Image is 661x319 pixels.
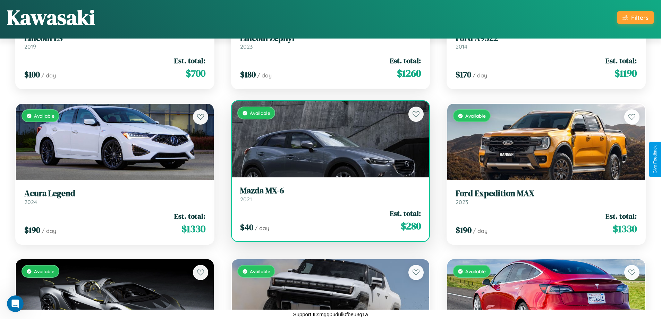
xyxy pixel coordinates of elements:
[456,224,472,236] span: $ 190
[617,11,654,24] button: Filters
[456,33,637,50] a: Ford A95222014
[465,268,486,274] span: Available
[465,113,486,119] span: Available
[186,66,205,80] span: $ 700
[473,227,488,234] span: / day
[605,56,637,66] span: Est. total:
[240,43,253,50] span: 2023
[174,211,205,221] span: Est. total:
[240,33,421,50] a: Lincoln Zephyr2023
[473,72,487,79] span: / day
[42,227,56,234] span: / day
[240,186,421,196] h3: Mazda MX-6
[255,225,269,232] span: / day
[240,186,421,203] a: Mazda MX-62021
[397,66,421,80] span: $ 1260
[34,113,54,119] span: Available
[456,199,468,205] span: 2023
[456,43,467,50] span: 2014
[390,56,421,66] span: Est. total:
[174,56,205,66] span: Est. total:
[257,72,272,79] span: / day
[653,145,658,174] div: Give Feedback
[240,69,256,80] span: $ 180
[631,14,649,21] div: Filters
[24,188,205,205] a: Acura Legend2024
[24,199,37,205] span: 2024
[24,188,205,199] h3: Acura Legend
[250,268,270,274] span: Available
[34,268,54,274] span: Available
[401,219,421,233] span: $ 280
[293,310,368,319] p: Support ID: mgq0uduli0fbeu3q1a
[24,33,205,50] a: Lincoln LS2019
[456,188,637,199] h3: Ford Expedition MAX
[7,295,24,312] iframe: Intercom live chat
[250,110,270,116] span: Available
[605,211,637,221] span: Est. total:
[7,3,95,32] h1: Kawasaki
[41,72,56,79] span: / day
[615,66,637,80] span: $ 1190
[24,43,36,50] span: 2019
[390,208,421,218] span: Est. total:
[24,69,40,80] span: $ 100
[613,222,637,236] span: $ 1330
[24,224,40,236] span: $ 190
[456,69,471,80] span: $ 170
[240,221,253,233] span: $ 40
[456,188,637,205] a: Ford Expedition MAX2023
[240,196,252,203] span: 2021
[181,222,205,236] span: $ 1330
